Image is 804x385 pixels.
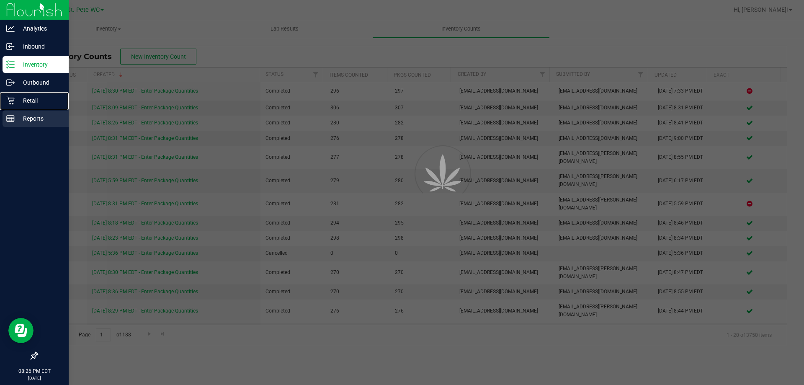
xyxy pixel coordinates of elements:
inline-svg: Outbound [6,78,15,87]
p: Inventory [15,59,65,70]
inline-svg: Retail [6,96,15,105]
inline-svg: Inventory [6,60,15,69]
p: Analytics [15,23,65,34]
inline-svg: Reports [6,114,15,123]
inline-svg: Inbound [6,42,15,51]
inline-svg: Analytics [6,24,15,33]
p: Retail [15,96,65,106]
p: Outbound [15,78,65,88]
iframe: Resource center [8,318,33,343]
p: Reports [15,114,65,124]
p: [DATE] [4,375,65,381]
p: 08:26 PM EDT [4,367,65,375]
p: Inbound [15,41,65,52]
